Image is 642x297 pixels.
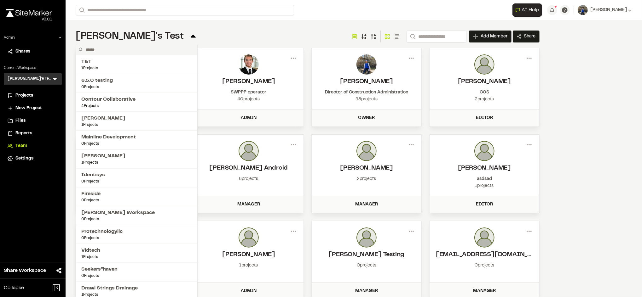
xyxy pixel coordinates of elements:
span: 0 Projects [81,216,192,222]
div: Admin [198,288,300,294]
h2: Troy [200,250,297,260]
div: asdsad [436,176,533,182]
img: photo [356,141,377,161]
div: Director of Construction Administration [318,89,415,96]
h2: Troy brenmnan [436,164,533,173]
span: Identisys [81,171,192,179]
span: 0 Projects [81,198,192,203]
span: New Project [15,105,42,112]
a: Reports [8,130,58,137]
h2: Troy Brennan [318,77,415,87]
h2: Troy Brennan [200,77,297,87]
img: User [578,5,588,15]
div: 1 projects [200,262,297,269]
div: 6 projects [200,176,297,182]
button: Open AI Assistant [512,3,542,17]
a: Files [8,117,58,124]
p: Admin [4,35,15,41]
span: Share Workspace [4,267,46,274]
a: Shares [8,48,58,55]
div: COS [436,89,533,96]
a: [PERSON_NAME] Workspace0Projects [81,209,192,222]
a: [PERSON_NAME]1Projects [81,115,192,128]
h3: [PERSON_NAME]'s Test [8,76,52,82]
h2: Troy Android [200,164,297,173]
div: 0 projects [318,262,415,269]
span: Collapse [4,284,24,292]
div: Admin [198,115,300,121]
span: Seekers’’haven [81,266,192,273]
span: Files [15,117,26,124]
img: photo [239,227,259,248]
a: Seekers’’haven0Projects [81,266,192,279]
a: Mainline Development0Projects [81,133,192,147]
button: Search [76,5,87,15]
a: Contour Collaborative4Projects [81,96,192,109]
span: 1 Projects [81,160,192,165]
div: Oh geez...please don't... [6,17,52,22]
a: T&T1Projects [81,58,192,71]
h2: Troy Brennan [318,164,415,173]
button: Search [407,31,418,42]
span: 4 Projects [81,103,192,109]
div: Open AI Assistant [512,3,545,17]
div: 2 projects [436,96,533,103]
div: Manager [315,288,418,294]
a: Protechnologyllc0Projects [81,228,192,241]
div: 1 projects [436,182,533,189]
a: New Project [8,105,58,112]
a: Projects [8,92,58,99]
span: Mainline Development [81,133,192,141]
span: 1 Projects [81,122,192,128]
span: Share [524,33,535,40]
span: Drawl Strings Drainage [81,284,192,292]
button: [PERSON_NAME] [578,5,632,15]
p: Current Workspace [4,65,62,71]
h2: troyirishbrennan+32@gmail.com [436,250,533,260]
div: Editor [433,115,535,121]
h2: Troy Testing [318,250,415,260]
div: 0 projects [436,262,533,269]
span: Add Member [481,33,507,40]
span: 1 Projects [81,254,192,260]
h2: Troy T [436,77,533,87]
img: photo [239,54,259,75]
img: photo [356,54,377,75]
a: Fireside0Projects [81,190,192,203]
span: 0 Projects [81,141,192,147]
a: Vidtech1Projects [81,247,192,260]
span: Settings [15,155,33,162]
img: photo [474,54,495,75]
div: 40 projects [200,96,297,103]
a: Identisys0Projects [81,171,192,184]
a: [PERSON_NAME]1Projects [81,152,192,165]
img: photo [356,227,377,248]
span: [PERSON_NAME] [81,115,192,122]
span: [PERSON_NAME]'s Test [76,32,184,41]
span: Projects [15,92,33,99]
span: [PERSON_NAME] [81,152,192,160]
span: Shares [15,48,30,55]
div: Editor [433,201,535,208]
span: Team [15,143,27,149]
span: [PERSON_NAME] [590,7,627,14]
span: 0 Projects [81,273,192,279]
span: Vidtech [81,247,192,254]
a: 6.5.0 testing0Projects [81,77,192,90]
div: Manager [315,201,418,208]
span: 6.5.0 testing [81,77,192,84]
a: Team [8,143,58,149]
span: 0 Projects [81,84,192,90]
a: Settings [8,155,58,162]
img: photo [474,227,495,248]
div: SWPPP operator [200,89,297,96]
div: 98 projects [318,96,415,103]
span: Contour Collaborative [81,96,192,103]
div: Manager [198,201,300,208]
div: Owner [315,115,418,121]
img: photo [239,141,259,161]
span: Fireside [81,190,192,198]
span: 0 Projects [81,179,192,184]
div: Manager [433,288,535,294]
span: [PERSON_NAME] Workspace [81,209,192,216]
